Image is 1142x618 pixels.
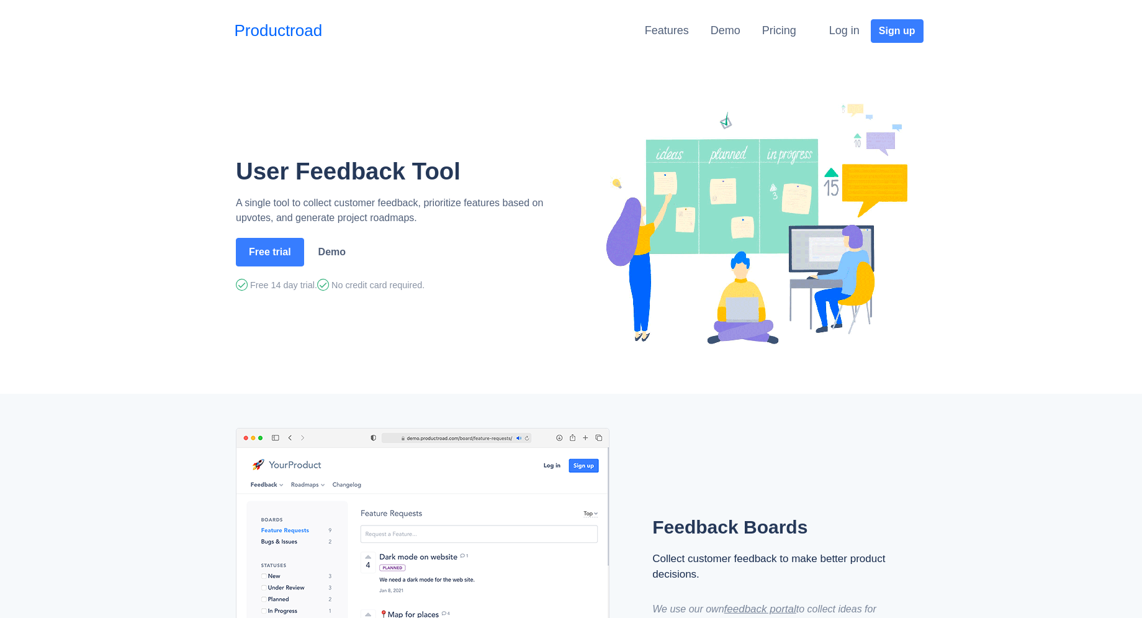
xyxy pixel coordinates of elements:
[236,238,304,266] button: Free trial
[871,19,924,43] button: Sign up
[652,551,894,583] div: Collect customer feedback to make better product decisions.
[821,18,868,43] button: Log in
[711,24,740,37] a: Demo
[310,240,354,264] a: Demo
[652,516,894,538] h2: Feedback Boards
[236,278,567,293] div: Free 14 day trial. No credit card required.
[762,24,796,37] a: Pricing
[235,19,323,43] a: Productroad
[591,99,909,351] img: Productroad
[645,24,689,37] a: Features
[236,157,567,186] h1: User Feedback Tool
[724,603,796,615] a: feedback portal
[236,196,567,225] p: A single tool to collect customer feedback, prioritize features based on upvotes, and generate pr...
